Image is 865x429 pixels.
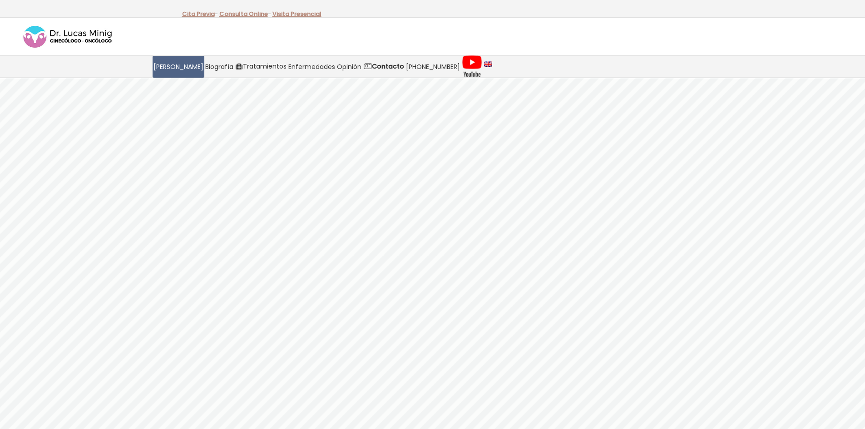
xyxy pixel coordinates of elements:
strong: Contacto [372,62,404,71]
span: [PERSON_NAME] [153,62,203,72]
a: Opinión [336,56,362,78]
a: Cita Previa [182,10,215,18]
a: Tratamientos [234,56,287,78]
a: [PERSON_NAME] [153,56,204,78]
span: Enfermedades [288,62,335,72]
a: Biografía [204,56,234,78]
p: - [182,8,218,20]
span: [PHONE_NUMBER] [406,62,460,72]
a: Videos Youtube Ginecología [461,56,483,78]
a: [PHONE_NUMBER] [405,56,461,78]
span: Tratamientos [243,61,287,72]
a: Visita Presencial [272,10,321,18]
a: Enfermedades [287,56,336,78]
img: language english [484,62,492,67]
a: Consulta Online [219,10,268,18]
img: Videos Youtube Ginecología [462,55,482,78]
p: - [219,8,271,20]
span: Opinión [337,62,361,72]
a: Contacto [362,56,405,78]
span: Biografía [205,62,233,72]
a: language english [483,56,493,78]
